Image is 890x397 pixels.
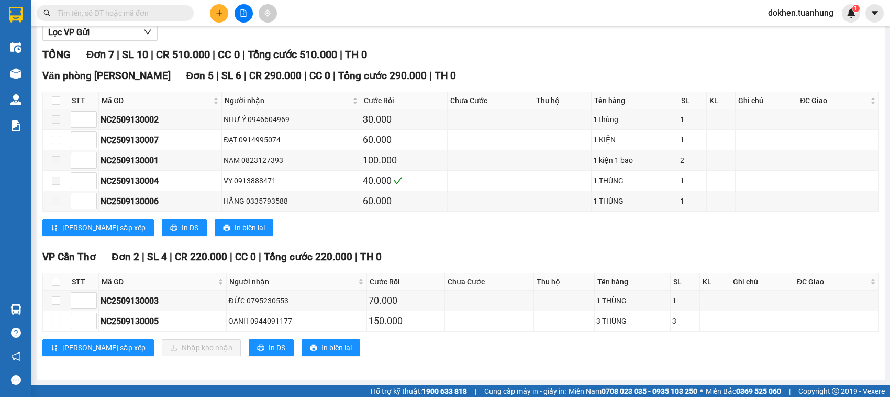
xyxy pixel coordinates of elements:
span: In DS [269,342,285,354]
span: question-circle [11,328,21,338]
span: [PERSON_NAME] sắp xếp [62,222,146,234]
th: Thu hộ [534,273,595,291]
span: | [230,251,232,263]
span: dokhen.tuanhung [760,6,842,19]
th: Chưa Cước [448,92,533,109]
span: TH 0 [360,251,382,263]
div: 1 [672,295,698,306]
td: NC2509130003 [99,291,227,311]
span: Tổng cước 510.000 [248,48,337,61]
span: Văn phòng [PERSON_NAME] [42,70,171,82]
span: printer [223,224,230,233]
div: ĐỨC 0795230553 [228,295,364,306]
div: 30.000 [363,112,446,127]
span: notification [11,351,21,361]
th: Cước Rồi [367,273,445,291]
div: NC2509130004 [101,174,220,188]
button: printerIn biên lai [215,219,273,236]
div: 60.000 [363,194,446,208]
span: Tổng cước 220.000 [264,251,352,263]
img: warehouse-icon [10,42,21,53]
span: | [333,70,336,82]
th: Chưa Cước [445,273,534,291]
span: CR 510.000 [156,48,210,61]
span: SL 10 [122,48,148,61]
span: TH 0 [435,70,456,82]
th: Ghi chú [736,92,797,109]
span: sort-ascending [51,224,58,233]
td: NC2509130007 [99,130,222,150]
span: | [151,48,153,61]
img: icon-new-feature [847,8,856,18]
span: VP Cần Thơ [42,251,96,263]
th: SL [678,92,707,109]
button: file-add [235,4,253,23]
div: 2 [680,155,705,166]
button: downloadNhập kho nhận [162,339,241,356]
div: 1 THÙNG [593,195,676,207]
th: STT [69,92,99,109]
div: NC2509130006 [101,195,220,208]
span: | [340,48,342,61]
span: file-add [240,9,247,17]
span: CC 0 [309,70,330,82]
span: | [789,385,791,397]
span: TH 0 [345,48,367,61]
img: logo-vxr [9,7,23,23]
input: Tìm tên, số ĐT hoặc mã đơn [58,7,181,19]
div: 1 [680,134,705,146]
button: printerIn biên lai [302,339,360,356]
span: ⚪️ [700,389,703,393]
span: CC 0 [218,48,240,61]
img: warehouse-icon [10,68,21,79]
td: NC2509130005 [99,311,227,332]
strong: 0369 525 060 [736,387,781,395]
span: copyright [832,388,839,395]
th: SL [671,273,700,291]
div: 1 thùng [593,114,676,125]
div: 3 THÙNG [596,315,669,327]
span: caret-down [870,8,880,18]
th: Thu hộ [533,92,592,109]
span: 1 [854,5,858,12]
span: message [11,375,21,385]
span: printer [257,344,264,352]
span: | [355,251,358,263]
span: Người nhận [229,276,355,288]
span: SL 6 [221,70,241,82]
td: NC2509130004 [99,171,222,191]
span: Người nhận [225,95,350,106]
span: [PERSON_NAME] sắp xếp [62,342,146,354]
span: | [142,251,144,263]
span: In DS [182,222,198,234]
div: ĐẠT 0914995074 [224,134,359,146]
span: | [170,251,172,263]
span: Lọc VP Gửi [48,26,90,39]
div: 1 THÙNG [593,175,676,186]
sup: 1 [852,5,860,12]
div: NHƯ Ý 0946604969 [224,114,359,125]
span: | [475,385,476,397]
span: printer [170,224,177,233]
th: Tên hàng [595,273,671,291]
button: sort-ascending[PERSON_NAME] sắp xếp [42,339,154,356]
div: 1 KIỆN [593,134,676,146]
span: CR 220.000 [175,251,227,263]
span: Đơn 7 [86,48,114,61]
span: In biên lai [235,222,265,234]
span: Cung cấp máy in - giấy in: [484,385,566,397]
div: 40.000 [363,173,446,188]
span: | [117,48,119,61]
div: 1 [680,114,705,125]
div: 1 [680,195,705,207]
img: solution-icon [10,120,21,131]
td: NC2509130002 [99,109,222,130]
button: printerIn DS [249,339,294,356]
span: | [213,48,215,61]
span: down [143,28,152,36]
div: 3 [672,315,698,327]
td: NC2509130001 [99,150,222,171]
span: search [43,9,51,17]
div: 70.000 [369,293,443,308]
div: 60.000 [363,133,446,147]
